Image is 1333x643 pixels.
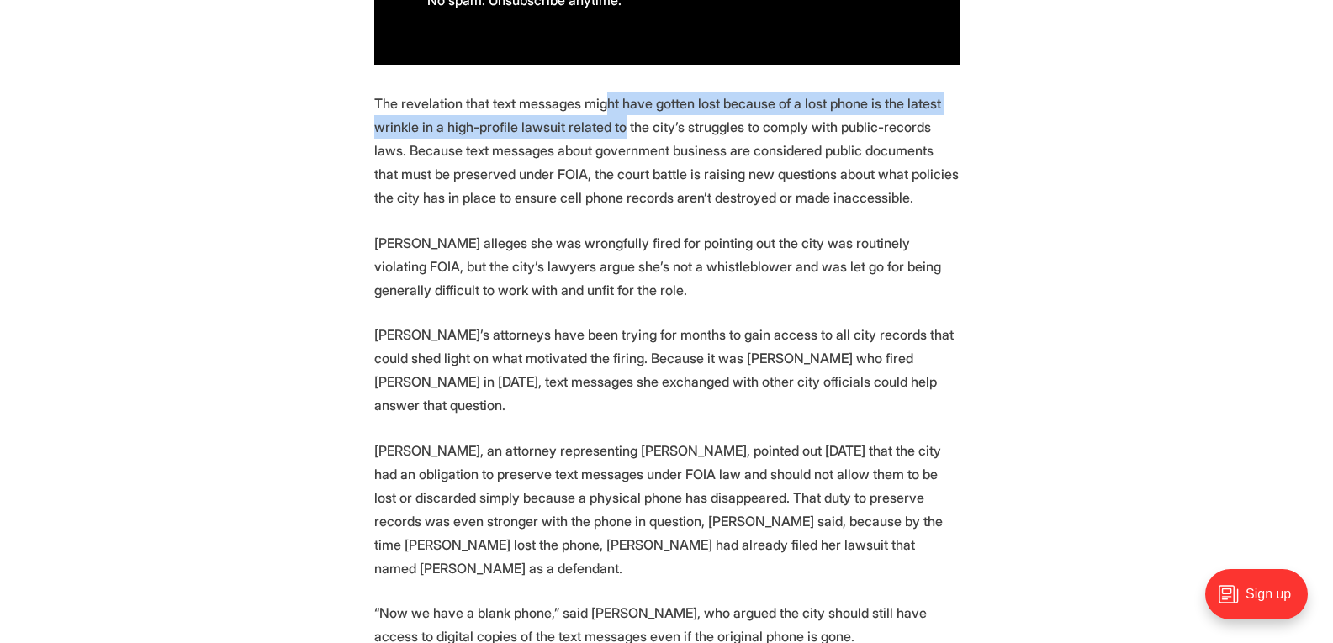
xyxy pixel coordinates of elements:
p: [PERSON_NAME]’s attorneys have been trying for months to gain access to all city records that cou... [374,323,960,417]
p: The revelation that text messages might have gotten lost because of a lost phone is the latest wr... [374,92,960,209]
p: [PERSON_NAME], an attorney representing [PERSON_NAME], pointed out [DATE] that the city had an ob... [374,439,960,580]
p: [PERSON_NAME] alleges she was wrongfully fired for pointing out the city was routinely violating ... [374,231,960,302]
iframe: portal-trigger [1191,561,1333,643]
